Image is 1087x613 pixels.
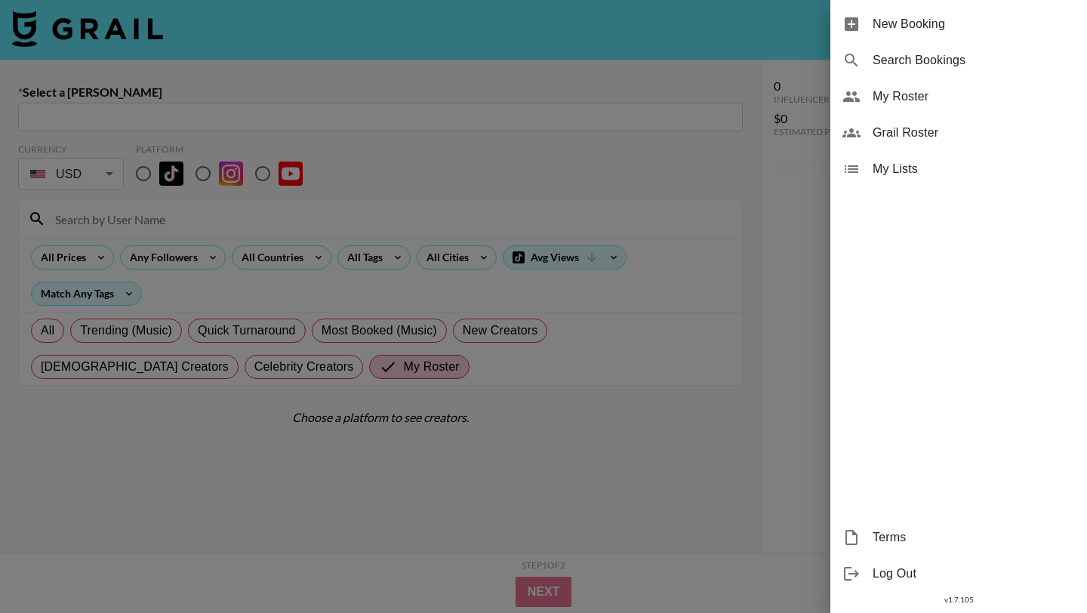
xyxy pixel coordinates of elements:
[873,51,1075,69] span: Search Bookings
[873,160,1075,178] span: My Lists
[830,115,1087,151] div: Grail Roster
[873,124,1075,142] span: Grail Roster
[830,592,1087,608] div: v 1.7.105
[830,556,1087,592] div: Log Out
[830,79,1087,115] div: My Roster
[830,6,1087,42] div: New Booking
[830,42,1087,79] div: Search Bookings
[873,528,1075,547] span: Terms
[873,88,1075,106] span: My Roster
[873,15,1075,33] span: New Booking
[830,151,1087,187] div: My Lists
[830,519,1087,556] div: Terms
[873,565,1075,583] span: Log Out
